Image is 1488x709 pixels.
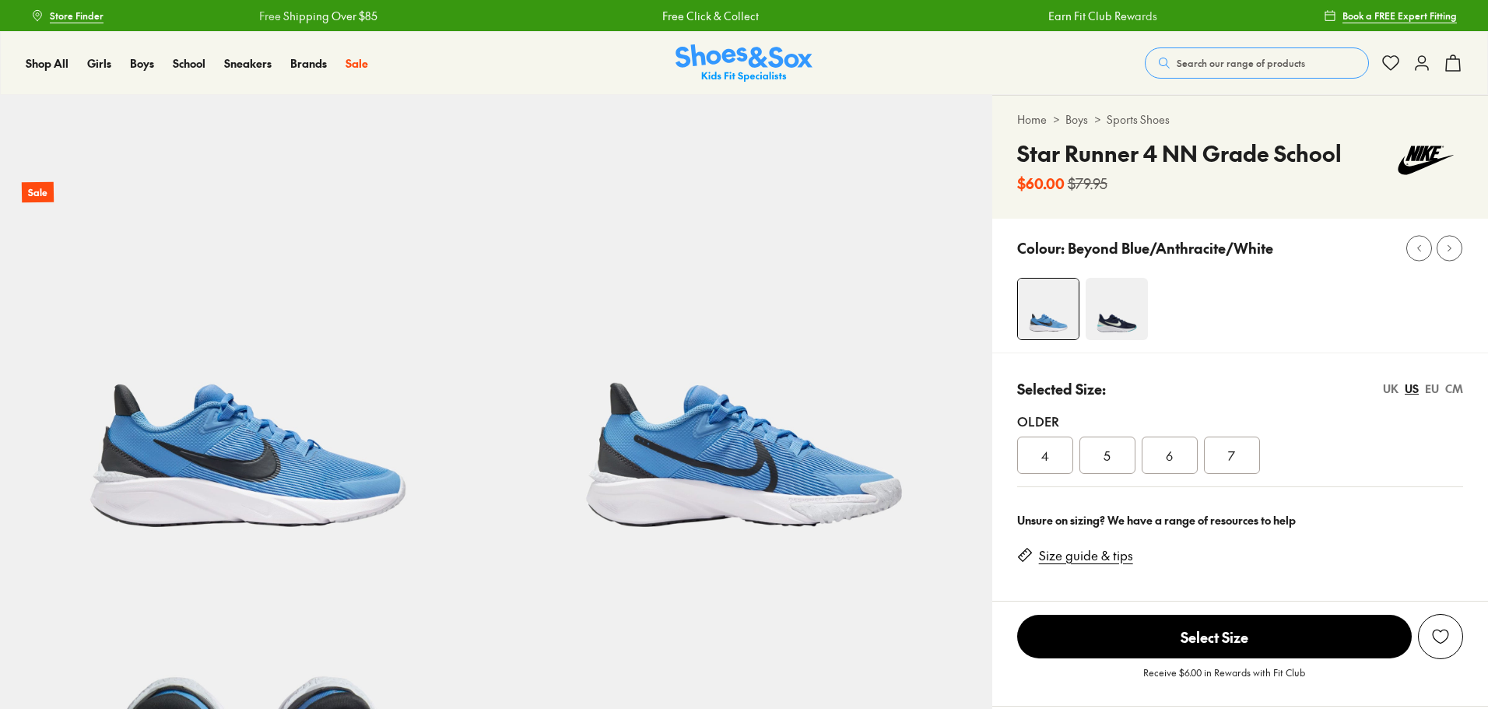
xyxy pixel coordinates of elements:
[173,55,205,72] a: School
[130,55,154,72] a: Boys
[1166,446,1173,465] span: 6
[1086,278,1148,340] img: 4-537491_1
[290,55,327,72] a: Brands
[346,55,368,72] a: Sale
[22,182,54,203] p: Sale
[1017,173,1065,194] b: $60.00
[31,2,104,30] a: Store Finder
[1145,47,1369,79] button: Search our range of products
[1068,173,1107,194] s: $79.95
[50,9,104,23] span: Store Finder
[1018,279,1079,339] img: 4-527614_1
[1143,665,1305,693] p: Receive $6.00 in Rewards with Fit Club
[1425,381,1439,397] div: EU
[1048,8,1156,24] a: Earn Fit Club Rewards
[1039,547,1133,564] a: Size guide & tips
[676,44,812,82] a: Shoes & Sox
[26,55,68,71] span: Shop All
[87,55,111,72] a: Girls
[224,55,272,72] a: Sneakers
[1017,378,1106,399] p: Selected Size:
[1342,9,1457,23] span: Book a FREE Expert Fitting
[173,55,205,71] span: School
[1017,237,1065,258] p: Colour:
[1041,446,1049,465] span: 4
[290,55,327,71] span: Brands
[224,55,272,71] span: Sneakers
[1017,614,1412,659] button: Select Size
[1107,111,1170,128] a: Sports Shoes
[496,95,991,591] img: 5-527615_1
[1177,56,1305,70] span: Search our range of products
[26,55,68,72] a: Shop All
[1388,137,1463,184] img: Vendor logo
[1324,2,1457,30] a: Book a FREE Expert Fitting
[1017,111,1047,128] a: Home
[1418,614,1463,659] button: Add to Wishlist
[1104,446,1111,465] span: 5
[1065,111,1088,128] a: Boys
[1017,111,1463,128] div: > >
[1017,615,1412,658] span: Select Size
[662,8,758,24] a: Free Click & Collect
[1228,446,1235,465] span: 7
[130,55,154,71] span: Boys
[346,55,368,71] span: Sale
[1068,237,1273,258] p: Beyond Blue/Anthracite/White
[258,8,377,24] a: Free Shipping Over $85
[1405,381,1419,397] div: US
[1017,137,1342,170] h4: Star Runner 4 NN Grade School
[1445,381,1463,397] div: CM
[1017,412,1463,430] div: Older
[87,55,111,71] span: Girls
[1383,381,1399,397] div: UK
[1017,512,1463,528] div: Unsure on sizing? We have a range of resources to help
[676,44,812,82] img: SNS_Logo_Responsive.svg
